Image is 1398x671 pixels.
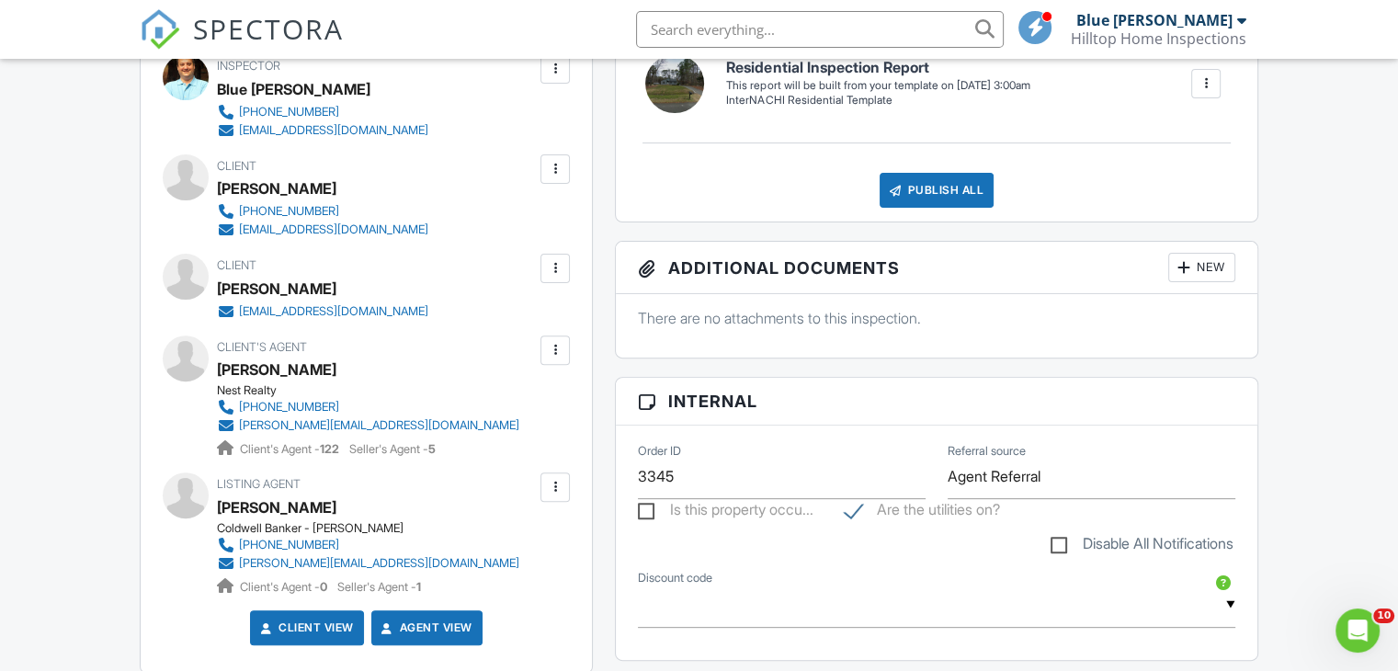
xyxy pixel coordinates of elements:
[638,570,712,586] label: Discount code
[239,105,339,119] div: [PHONE_NUMBER]
[726,60,1029,76] h6: Residential Inspection Report
[638,308,1235,328] p: There are no attachments to this inspection.
[638,443,681,460] label: Order ID
[1071,29,1246,48] div: Hilltop Home Inspections
[239,222,428,237] div: [EMAIL_ADDRESS][DOMAIN_NAME]
[239,538,339,552] div: [PHONE_NUMBER]
[217,202,428,221] a: [PHONE_NUMBER]
[217,398,519,416] a: [PHONE_NUMBER]
[140,25,344,63] a: SPECTORA
[140,9,180,50] img: The Best Home Inspection Software - Spectora
[320,442,339,456] strong: 122
[217,121,428,140] a: [EMAIL_ADDRESS][DOMAIN_NAME]
[726,93,1029,108] div: InterNACHI Residential Template
[217,383,534,398] div: Nest Realty
[217,356,336,383] a: [PERSON_NAME]
[616,242,1257,294] h3: Additional Documents
[636,11,1004,48] input: Search everything...
[239,204,339,219] div: [PHONE_NUMBER]
[239,418,519,433] div: [PERSON_NAME][EMAIL_ADDRESS][DOMAIN_NAME]
[217,175,336,202] div: [PERSON_NAME]
[378,619,472,637] a: Agent View
[845,501,1000,524] label: Are the utilities on?
[880,173,995,208] div: Publish All
[1076,11,1233,29] div: Blue [PERSON_NAME]
[193,9,344,48] span: SPECTORA
[726,78,1029,93] div: This report will be built from your template on [DATE] 3:00am
[217,159,256,173] span: Client
[240,442,342,456] span: Client's Agent -
[239,123,428,138] div: [EMAIL_ADDRESS][DOMAIN_NAME]
[217,302,428,321] a: [EMAIL_ADDRESS][DOMAIN_NAME]
[217,258,256,272] span: Client
[217,275,336,302] div: [PERSON_NAME]
[256,619,354,637] a: Client View
[217,477,301,491] span: Listing Agent
[948,443,1026,460] label: Referral source
[638,501,813,524] label: Is this property occupied?
[217,494,336,521] a: [PERSON_NAME]
[416,580,421,594] strong: 1
[217,416,519,435] a: [PERSON_NAME][EMAIL_ADDRESS][DOMAIN_NAME]
[349,442,436,456] span: Seller's Agent -
[320,580,327,594] strong: 0
[239,304,428,319] div: [EMAIL_ADDRESS][DOMAIN_NAME]
[1051,535,1233,558] label: Disable All Notifications
[217,536,519,554] a: [PHONE_NUMBER]
[1168,253,1235,282] div: New
[217,75,370,103] div: Blue [PERSON_NAME]
[239,400,339,415] div: [PHONE_NUMBER]
[217,521,534,536] div: Coldwell Banker - [PERSON_NAME]
[337,580,421,594] span: Seller's Agent -
[1335,608,1380,653] iframe: Intercom live chat
[217,221,428,239] a: [EMAIL_ADDRESS][DOMAIN_NAME]
[239,556,519,571] div: [PERSON_NAME][EMAIL_ADDRESS][DOMAIN_NAME]
[1373,608,1394,623] span: 10
[217,103,428,121] a: [PHONE_NUMBER]
[240,580,330,594] span: Client's Agent -
[428,442,436,456] strong: 5
[217,340,307,354] span: Client's Agent
[616,378,1257,426] h3: Internal
[217,554,519,573] a: [PERSON_NAME][EMAIL_ADDRESS][DOMAIN_NAME]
